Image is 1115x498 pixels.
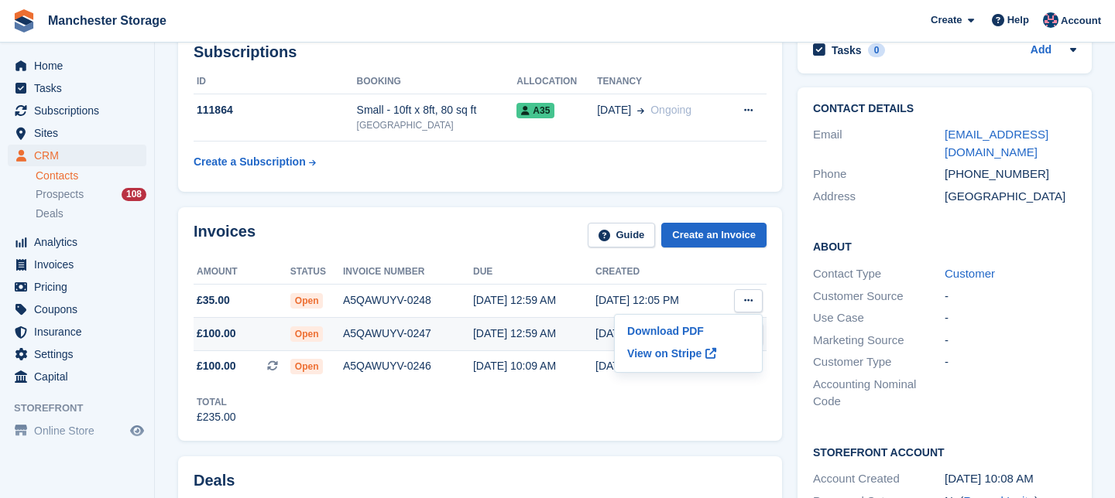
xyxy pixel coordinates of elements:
[34,77,127,99] span: Tasks
[868,43,886,57] div: 0
[194,472,235,489] h2: Deals
[194,154,306,170] div: Create a Subscription
[8,55,146,77] a: menu
[197,326,236,342] span: £100.00
[343,358,473,374] div: A5QAWUYV-0246
[34,55,127,77] span: Home
[357,118,517,132] div: [GEOGRAPHIC_DATA]
[34,254,127,275] span: Invoices
[343,326,473,342] div: A5QAWUYV-0247
[8,276,146,298] a: menu
[8,231,146,253] a: menu
[194,102,357,118] div: 111864
[34,100,127,121] span: Subscriptions
[194,223,256,248] h2: Invoices
[945,309,1076,327] div: -
[36,187,84,202] span: Prospects
[36,206,63,221] span: Deals
[8,298,146,320] a: menu
[832,43,862,57] h2: Tasks
[595,326,719,342] div: [DATE] 10:09 AM
[473,326,595,342] div: [DATE] 12:59 AM
[473,260,595,285] th: Due
[595,358,719,374] div: [DATE] 10:09 AM
[813,309,945,327] div: Use Case
[813,444,1076,459] h2: Storefront Account
[621,321,756,341] a: Download PDF
[8,100,146,121] a: menu
[8,343,146,365] a: menu
[290,359,324,374] span: Open
[357,70,517,94] th: Booking
[194,260,290,285] th: Amount
[813,188,945,206] div: Address
[357,102,517,118] div: Small - 10ft x 8ft, 80 sq ft
[813,165,945,183] div: Phone
[595,260,719,285] th: Created
[945,267,995,280] a: Customer
[36,206,146,222] a: Deals
[197,292,230,309] span: £35.00
[945,165,1076,183] div: [PHONE_NUMBER]
[473,292,595,309] div: [DATE] 12:59 AM
[813,353,945,371] div: Customer Type
[34,145,127,166] span: CRM
[588,223,656,248] a: Guide
[945,353,1076,371] div: -
[42,8,173,33] a: Manchester Storage
[945,332,1076,350] div: -
[197,358,236,374] span: £100.00
[8,77,146,99] a: menu
[36,169,146,183] a: Contacts
[14,401,154,416] span: Storefront
[813,288,945,305] div: Customer Source
[945,128,1048,159] a: [EMAIL_ADDRESS][DOMAIN_NAME]
[516,70,597,94] th: Allocation
[813,103,1076,115] h2: Contact Details
[1007,12,1029,28] span: Help
[36,186,146,203] a: Prospects 108
[197,395,236,409] div: Total
[194,70,357,94] th: ID
[813,126,945,161] div: Email
[343,292,473,309] div: A5QAWUYV-0248
[931,12,962,28] span: Create
[12,9,36,32] img: stora-icon-8386f47178a22dfd0bd8f6a31ec36ba5ce8667c1dd55bd0f319d3a0aa187defe.svg
[194,148,316,176] a: Create a Subscription
[597,70,723,94] th: Tenancy
[197,409,236,425] div: £235.00
[8,145,146,166] a: menu
[343,260,473,285] th: Invoice number
[945,188,1076,206] div: [GEOGRAPHIC_DATA]
[8,366,146,387] a: menu
[8,321,146,343] a: menu
[595,292,719,309] div: [DATE] 12:05 PM
[813,238,1076,254] h2: About
[661,223,767,248] a: Create an Invoice
[8,254,146,275] a: menu
[945,470,1076,488] div: [DATE] 10:08 AM
[34,321,127,343] span: Insurance
[621,341,756,366] a: View on Stripe
[1061,13,1101,29] span: Account
[473,358,595,374] div: [DATE] 10:09 AM
[34,298,127,320] span: Coupons
[122,188,146,201] div: 108
[8,122,146,144] a: menu
[34,276,127,298] span: Pricing
[945,288,1076,305] div: -
[813,376,945,411] div: Accounting Nominal Code
[290,260,343,285] th: Status
[34,231,127,253] span: Analytics
[8,420,146,442] a: menu
[650,104,691,116] span: Ongoing
[813,470,945,488] div: Account Created
[516,103,554,118] span: A35
[290,326,324,342] span: Open
[34,122,127,144] span: Sites
[128,421,146,440] a: Preview store
[34,420,127,442] span: Online Store
[34,343,127,365] span: Settings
